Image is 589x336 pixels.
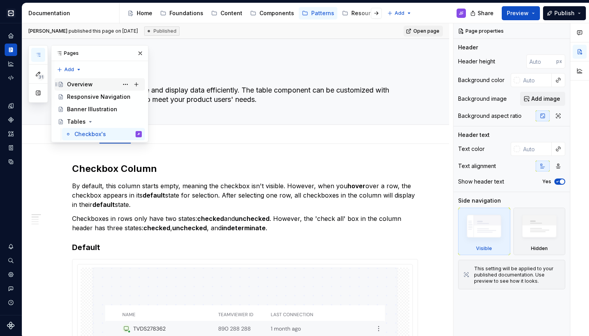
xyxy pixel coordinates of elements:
[208,7,245,19] a: Content
[55,115,145,128] a: Tables
[220,9,242,17] div: Content
[531,95,560,103] span: Add image
[92,201,115,208] strong: default
[458,44,478,51] div: Header
[458,162,496,170] div: Text alignment
[311,9,334,17] div: Patterns
[520,142,552,156] input: Auto
[458,58,495,65] div: Header height
[413,28,439,34] span: Open page
[28,28,138,34] span: published this page on [DATE]
[5,58,17,70] a: Analytics
[507,9,529,17] span: Preview
[37,74,44,80] span: 31
[5,282,17,295] button: Contact support
[474,266,560,284] div: This setting will be applied to your published documentation. Use preview to see how it looks.
[458,76,504,84] div: Background color
[5,254,17,267] button: Search ⌘K
[55,103,145,115] a: Banner Illustration
[458,145,485,153] div: Text color
[6,9,16,18] img: e3886e02-c8c5-455d-9336-29756fd03ba2.png
[5,128,17,140] a: Assets
[143,224,170,232] strong: checked
[347,182,365,190] strong: hover
[67,118,86,126] div: Tables
[458,95,507,103] div: Background image
[247,7,297,19] a: Components
[458,197,501,205] div: Side navigation
[531,245,548,252] div: Hidden
[395,10,404,16] span: Add
[459,10,464,16] div: JF
[62,128,145,140] a: Checkbox'sJF
[5,114,17,126] a: Components
[513,208,566,255] div: Hidden
[478,9,494,17] span: Share
[5,100,17,112] a: Design tokens
[5,30,17,42] a: Home
[55,91,145,103] a: Responsive Navigation
[157,7,206,19] a: Foundations
[137,130,140,138] div: JF
[351,9,380,17] div: Resources
[137,9,152,17] div: Home
[502,6,540,20] button: Preview
[556,58,562,65] p: px
[339,7,383,19] a: Resources
[74,130,106,138] div: Checkbox's
[172,224,207,232] strong: unchecked
[124,7,155,19] a: Home
[28,9,116,17] div: Documentation
[458,208,510,255] div: Visible
[67,80,93,88] div: Overview
[5,240,17,253] button: Notifications
[7,322,15,329] svg: Supernova Logo
[466,6,499,20] button: Share
[67,93,130,101] div: Responsive Navigation
[5,268,17,281] a: Settings
[5,156,17,168] a: Data sources
[72,181,418,209] p: By default, this column starts empty, meaning the checkbox isn't visible. However, when you over ...
[64,66,74,73] span: Add
[385,8,414,19] button: Add
[526,54,556,68] input: Auto
[96,84,391,106] textarea: Tables organize and display data efficiently. The table component can be customized with extra fe...
[520,73,552,87] input: Auto
[5,72,17,84] a: Code automation
[458,131,490,139] div: Header text
[542,178,551,185] label: Yes
[554,9,575,17] span: Publish
[404,26,443,37] a: Open page
[5,142,17,154] a: Storybook stories
[458,178,504,185] div: Show header text
[55,78,145,140] div: Page tree
[55,78,145,91] a: Overview
[96,64,391,82] textarea: Tables
[222,224,266,232] strong: indeterminate
[96,126,134,143] div: Checkbox's
[124,5,383,21] div: Page tree
[197,215,224,222] strong: checked
[458,112,522,120] div: Background aspect ratio
[543,6,586,20] button: Publish
[143,191,165,199] strong: default
[144,26,180,36] div: Published
[72,214,418,233] p: Checkboxes in rows only have two states: and . However, the 'check all' box in the column header ...
[169,9,203,17] div: Foundations
[51,45,148,61] div: Pages
[5,44,17,56] a: Documentation
[235,215,270,222] strong: unchecked
[55,64,84,75] button: Add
